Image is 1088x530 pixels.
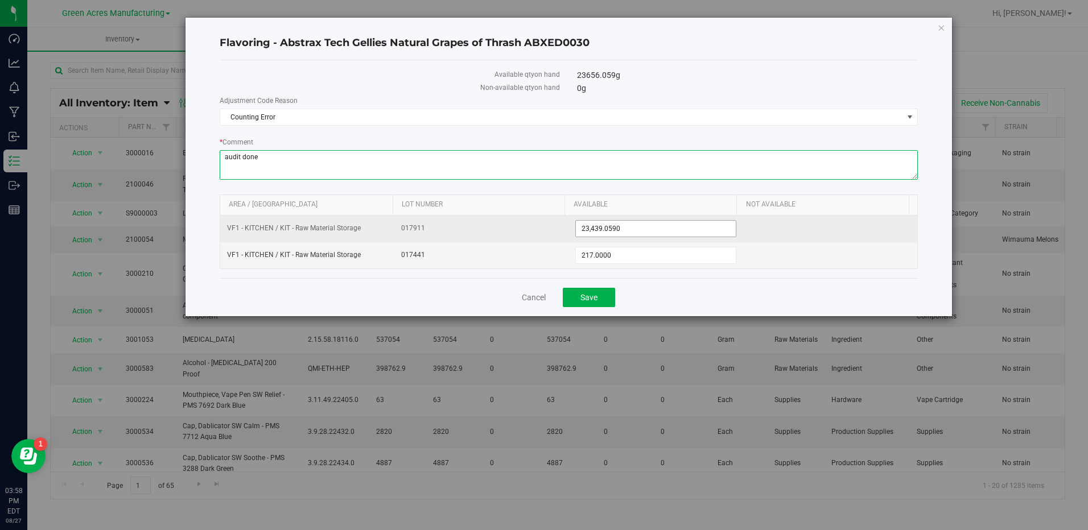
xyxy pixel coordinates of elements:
a: Cancel [522,292,546,303]
label: Adjustment Code Reason [220,96,918,106]
iframe: Resource center unread badge [34,437,47,451]
button: Save [563,288,615,307]
a: Not Available [746,200,905,209]
span: 017911 [401,223,562,234]
a: Lot Number [402,200,561,209]
span: g [582,84,586,93]
span: g [616,71,620,80]
span: 0 [577,84,586,93]
span: Counting Error [220,109,903,125]
span: on hand [534,71,560,78]
span: VF1 - KITCHEN / KIT - Raw Material Storage [227,223,361,234]
h4: Flavoring - Abstrax Tech Gellies Natural Grapes of Thrash ABXED0030 [220,36,918,51]
label: Comment [220,137,918,147]
a: Area / [GEOGRAPHIC_DATA] [229,200,388,209]
span: Save [580,293,597,302]
input: 217.0000 [576,247,735,263]
label: Available qty [220,69,560,80]
span: VF1 - KITCHEN / KIT - Raw Material Storage [227,250,361,260]
span: on hand [534,84,560,92]
label: Non-available qty [220,82,560,93]
span: select [903,109,917,125]
span: 23656.059 [577,71,620,80]
iframe: Resource center [11,439,46,473]
a: Available [574,200,732,209]
span: 017441 [401,250,562,260]
input: 23,439.0590 [576,221,735,237]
